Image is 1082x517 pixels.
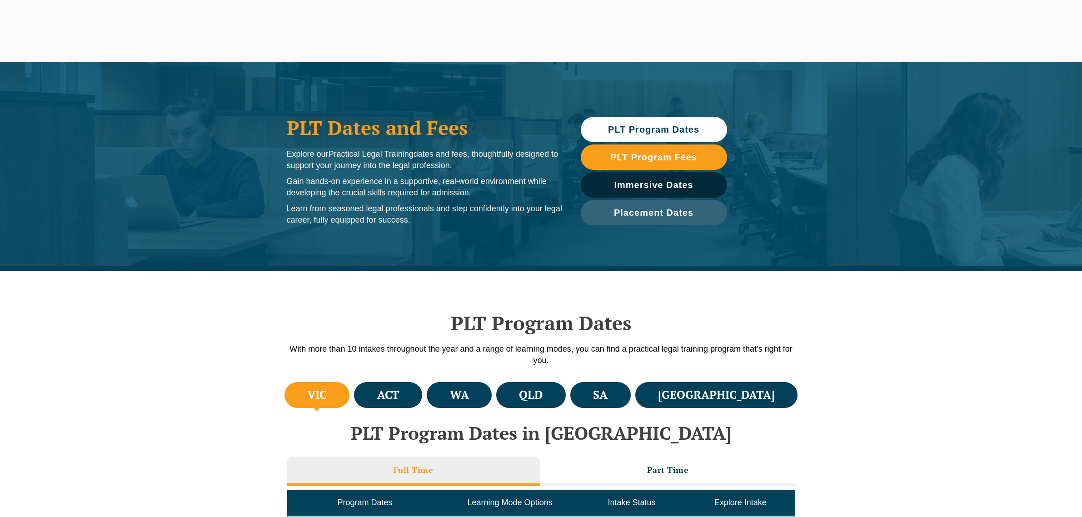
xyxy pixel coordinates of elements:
[337,498,392,507] span: Program Dates
[614,208,693,217] span: Placement Dates
[658,388,775,403] h4: [GEOGRAPHIC_DATA]
[581,200,727,225] a: Placement Dates
[468,498,553,507] span: Learning Mode Options
[377,388,399,403] h4: ACT
[450,388,469,403] h4: WA
[282,312,800,334] h2: PLT Program Dates
[714,498,767,507] span: Explore Intake
[287,116,563,139] h1: PLT Dates and Fees
[519,388,543,403] h4: QLD
[581,117,727,142] a: PLT Program Dates
[581,144,727,170] a: PLT Program Fees
[287,149,563,171] p: Explore our dates and fees, thoughtfully designed to support your journey into the legal profession.
[394,465,434,475] h3: Full Time
[581,172,727,198] a: Immersive Dates
[282,343,800,366] p: With more than 10 intakes throughout the year and a range of learning modes, you can find a pract...
[610,153,697,162] span: PLT Program Fees
[307,388,327,403] h4: VIC
[287,176,563,199] p: Gain hands-on experience in a supportive, real-world environment while developing the crucial ski...
[287,203,563,226] p: Learn from seasoned legal professionals and step confidently into your legal career, fully equipp...
[647,465,689,475] h3: Part Time
[608,125,699,134] span: PLT Program Dates
[282,423,800,443] h2: PLT Program Dates in [GEOGRAPHIC_DATA]
[329,149,414,159] span: Practical Legal Training
[593,388,608,403] h4: SA
[614,180,693,189] span: Immersive Dates
[608,498,655,507] span: Intake Status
